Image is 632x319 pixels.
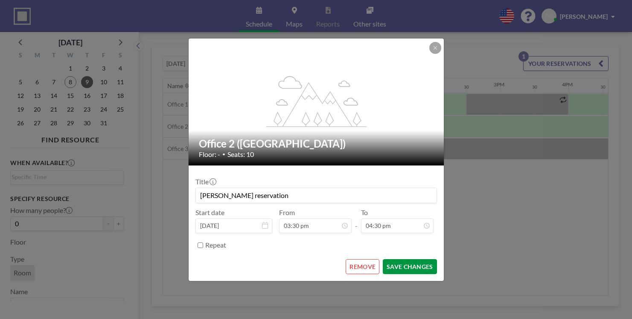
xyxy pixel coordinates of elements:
span: - [355,211,358,230]
span: Floor: - [199,150,220,159]
h2: Office 2 ([GEOGRAPHIC_DATA]) [199,137,434,150]
label: Start date [195,208,224,217]
label: To [361,208,368,217]
label: Title [195,177,216,186]
button: REMOVE [346,259,379,274]
button: SAVE CHANGES [383,259,437,274]
span: • [222,151,225,157]
span: Seats: 10 [227,150,254,159]
label: From [279,208,295,217]
label: Repeat [205,241,226,249]
g: flex-grow: 1.2; [266,75,367,127]
input: (No title) [196,188,437,203]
